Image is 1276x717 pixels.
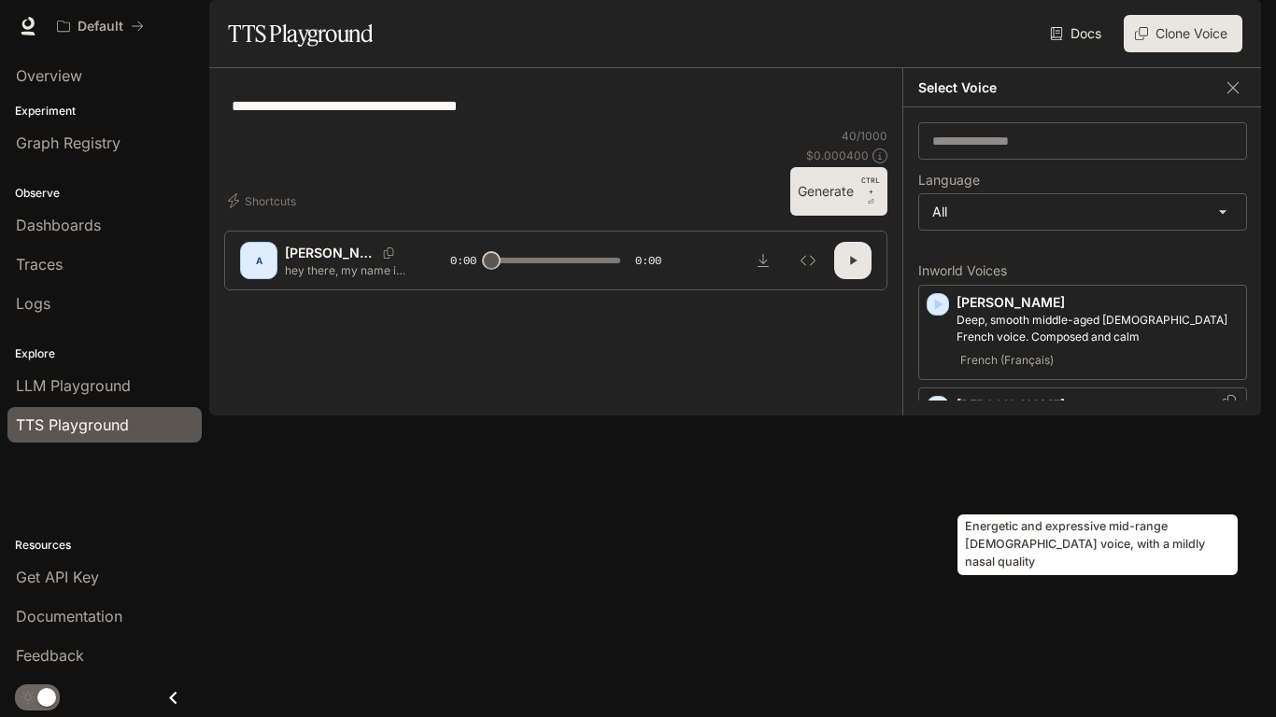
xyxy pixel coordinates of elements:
[957,293,1239,312] p: [PERSON_NAME]
[49,7,152,45] button: All workspaces
[918,264,1247,277] p: Inworld Voices
[919,194,1246,230] div: All
[918,174,980,187] p: Language
[957,514,1238,575] div: Energetic and expressive mid-range [DEMOGRAPHIC_DATA] voice, with a mildly nasal quality
[285,262,405,278] p: hey there, my name is [PERSON_NAME]
[744,242,782,279] button: Download audio
[244,246,274,275] div: A
[635,251,661,270] span: 0:00
[806,148,869,163] p: $ 0.000400
[861,175,880,208] p: ⏎
[228,15,373,52] h1: TTS Playground
[450,251,476,270] span: 0:00
[957,349,1057,372] span: French (Français)
[285,244,376,262] p: [PERSON_NAME]
[842,128,887,144] p: 40 / 1000
[224,186,304,216] button: Shortcuts
[1124,15,1242,52] button: Clone Voice
[789,242,827,279] button: Inspect
[957,396,1239,415] p: [PERSON_NAME]
[1220,395,1239,410] button: Copy Voice ID
[376,247,402,259] button: Copy Voice ID
[790,167,887,216] button: GenerateCTRL +⏎
[1046,15,1109,52] a: Docs
[861,175,880,197] p: CTRL +
[78,19,123,35] p: Default
[957,312,1239,345] p: Deep, smooth middle-aged male French voice. Composed and calm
